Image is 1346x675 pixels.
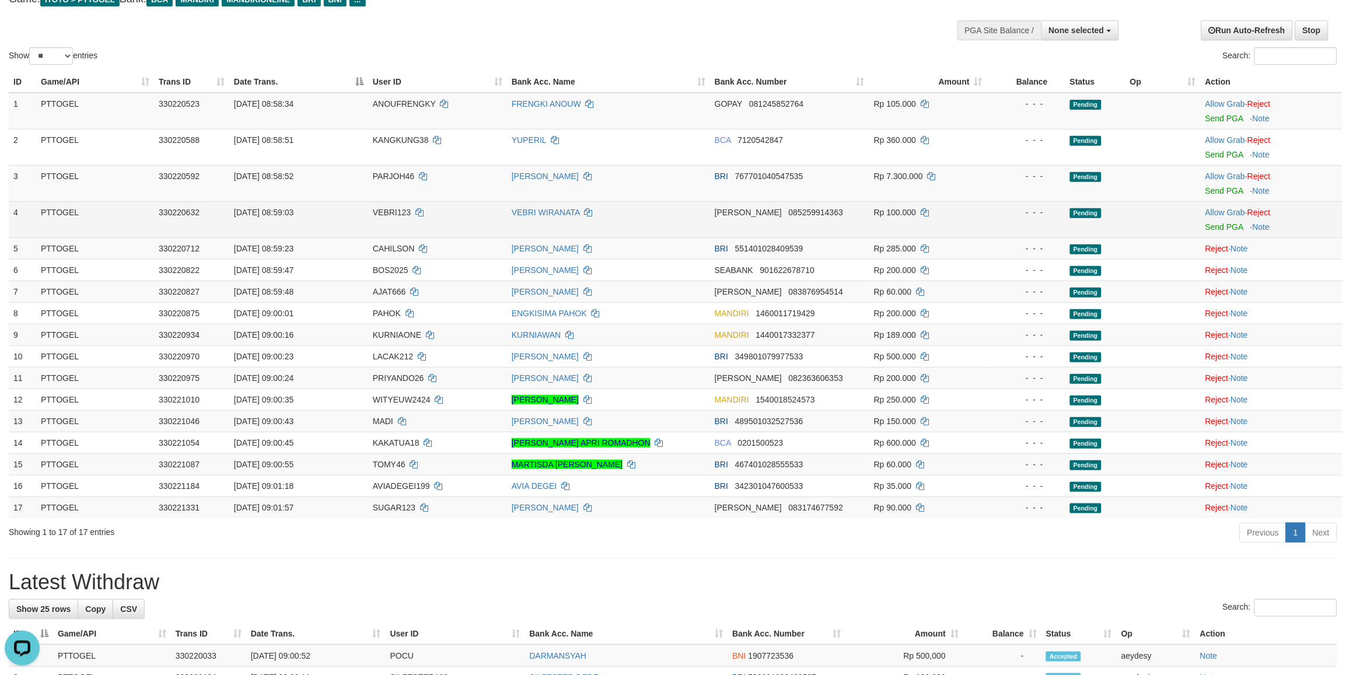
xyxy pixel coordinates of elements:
[512,99,581,109] a: FRENGKI ANOUW
[36,345,154,367] td: PTTOGEL
[992,415,1061,427] div: - - -
[373,309,401,318] span: PAHOK
[715,244,728,253] span: BRI
[234,395,293,404] span: [DATE] 09:00:35
[869,71,987,93] th: Amount: activate to sort column ascending
[874,172,923,181] span: Rp 7.300.000
[1205,208,1245,217] a: Allow Grab
[1201,129,1342,165] td: ·
[1205,352,1229,361] a: Reject
[1231,438,1249,447] a: Note
[1253,150,1270,159] a: Note
[756,309,815,318] span: Copy 1460011719429 to clipboard
[9,367,36,389] td: 11
[1231,330,1249,340] a: Note
[78,599,113,619] a: Copy
[874,438,916,447] span: Rp 600.000
[36,367,154,389] td: PTTOGEL
[1201,71,1342,93] th: Action
[159,99,200,109] span: 330220523
[874,330,916,340] span: Rp 189.000
[1205,309,1229,318] a: Reject
[957,20,1041,40] div: PGA Site Balance /
[9,302,36,324] td: 8
[749,99,803,109] span: Copy 081245852764 to clipboard
[373,352,413,361] span: LACAK212
[234,172,293,181] span: [DATE] 08:58:52
[234,287,293,296] span: [DATE] 08:59:48
[715,417,728,426] span: BRI
[9,324,36,345] td: 9
[963,623,1041,645] th: Balance: activate to sort column ascending
[738,135,784,145] span: Copy 7120542847 to clipboard
[874,287,912,296] span: Rp 60.000
[728,623,845,645] th: Bank Acc. Number: activate to sort column ascending
[85,604,106,614] span: Copy
[53,623,171,645] th: Game/API: activate to sort column ascending
[1231,352,1249,361] a: Note
[715,330,749,340] span: MANDIRI
[1231,373,1249,383] a: Note
[246,623,386,645] th: Date Trans.: activate to sort column ascending
[1205,150,1243,159] a: Send PGA
[1201,281,1342,302] td: ·
[159,330,200,340] span: 330220934
[1205,417,1229,426] a: Reject
[874,135,916,145] span: Rp 360.000
[1070,396,1102,405] span: Pending
[1070,136,1102,146] span: Pending
[512,135,546,145] a: YUPERIL
[29,47,73,65] select: Showentries
[373,503,415,512] span: SUGAR123
[1247,135,1271,145] a: Reject
[234,135,293,145] span: [DATE] 08:58:51
[874,244,916,253] span: Rp 285.000
[1201,93,1342,130] td: ·
[735,352,803,361] span: Copy 349801079977533 to clipboard
[9,599,78,619] a: Show 25 rows
[874,208,916,217] span: Rp 100.000
[992,372,1061,384] div: - - -
[1070,331,1102,341] span: Pending
[874,352,916,361] span: Rp 500.000
[1201,389,1342,410] td: ·
[735,417,803,426] span: Copy 489501032527536 to clipboard
[9,496,36,518] td: 17
[373,287,406,296] span: AJAT666
[1070,244,1102,254] span: Pending
[715,172,728,181] span: BRI
[992,207,1061,218] div: - - -
[530,651,587,660] a: DARMANSYAH
[1070,309,1102,319] span: Pending
[760,265,814,275] span: Copy 901622678710 to clipboard
[5,5,40,40] button: Open LiveChat chat widget
[9,237,36,259] td: 5
[1205,186,1243,195] a: Send PGA
[789,373,843,383] span: Copy 082363606353 to clipboard
[373,208,411,217] span: VEBRI123
[36,410,154,432] td: PTTOGEL
[373,244,415,253] span: CAHILSON
[715,309,749,318] span: MANDIRI
[1049,26,1104,35] span: None selected
[1223,599,1337,617] label: Search:
[710,71,869,93] th: Bank Acc. Number: activate to sort column ascending
[159,503,200,512] span: 330221331
[1200,651,1218,660] a: Note
[9,475,36,496] td: 16
[1070,100,1102,110] span: Pending
[735,460,803,469] span: Copy 467401028555533 to clipboard
[373,373,424,383] span: PRIYANDO26
[715,460,728,469] span: BRI
[715,373,782,383] span: [PERSON_NAME]
[159,373,200,383] span: 330220975
[159,244,200,253] span: 330220712
[992,329,1061,341] div: - - -
[992,134,1061,146] div: - - -
[229,71,368,93] th: Date Trans.: activate to sort column descending
[234,99,293,109] span: [DATE] 08:58:34
[1201,410,1342,432] td: ·
[368,71,507,93] th: User ID: activate to sort column ascending
[874,265,916,275] span: Rp 200.000
[1201,237,1342,259] td: ·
